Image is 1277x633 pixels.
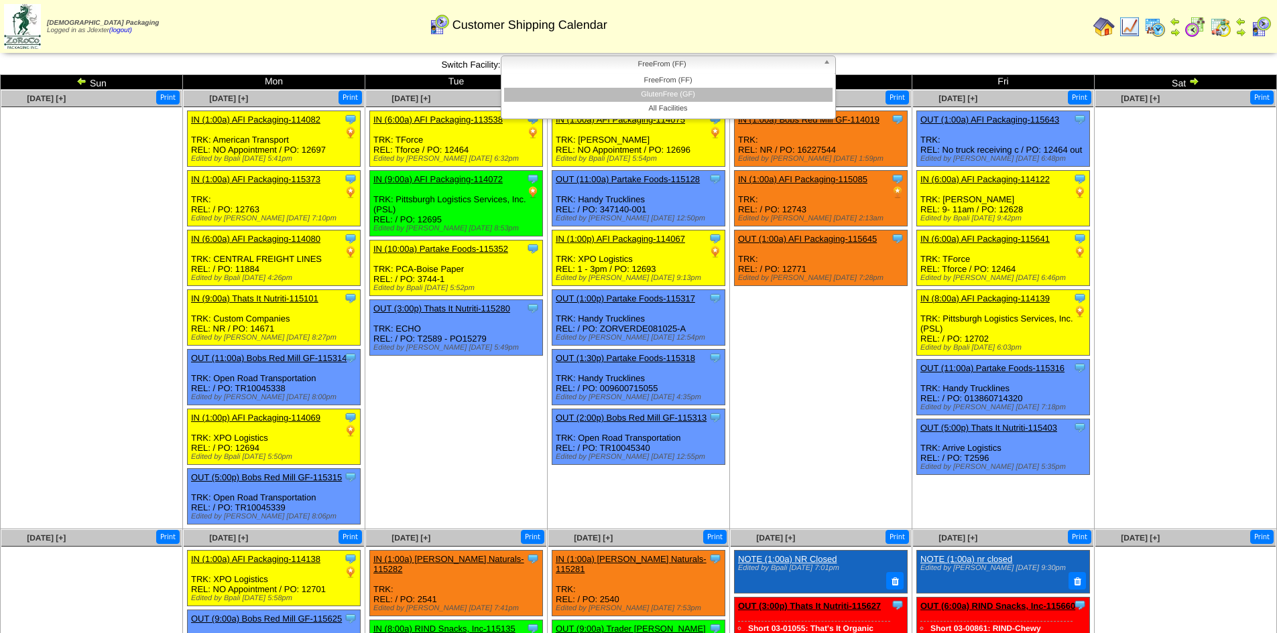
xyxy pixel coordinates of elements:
[920,234,1050,244] a: IN (6:00a) AFI Packaging-115641
[920,115,1059,125] a: OUT (1:00a) AFI Packaging-115643
[391,94,430,103] a: [DATE] [+]
[373,174,503,184] a: IN (9:00a) AFI Packaging-114072
[891,113,904,126] img: Tooltip
[1073,113,1087,126] img: Tooltip
[526,552,540,565] img: Tooltip
[917,111,1090,167] div: TRK: REL: No truck receiving c / PO: 12464 out
[917,290,1090,356] div: TRK: Pittsburgh Logistics Services, Inc. (PSL) REL: / PO: 12702
[1073,232,1087,245] img: Tooltip
[917,171,1090,226] div: TRK: [PERSON_NAME] REL: 9- 11am / PO: 12628
[1073,186,1087,199] img: PO
[886,530,909,544] button: Print
[191,554,320,564] a: IN (1:00a) AFI Packaging-114138
[1210,16,1231,38] img: calendarinout.gif
[556,234,685,244] a: IN (1:00p) AFI Packaging-114067
[370,240,543,296] div: TRK: PCA-Boise Paper REL: / PO: 3744-1
[344,113,357,126] img: Tooltip
[556,334,725,342] div: Edited by [PERSON_NAME] [DATE] 12:54pm
[521,530,544,544] button: Print
[556,214,725,222] div: Edited by [PERSON_NAME] [DATE] 12:50pm
[344,411,357,424] img: Tooltip
[373,284,542,292] div: Edited by Bpali [DATE] 5:52pm
[209,94,248,103] a: [DATE] [+]
[339,90,362,104] button: Print
[344,186,357,199] img: PO
[756,533,795,543] span: [DATE] [+]
[191,453,360,461] div: Edited by Bpali [DATE] 5:50pm
[920,554,1012,564] a: NOTE (1:00a) nr closed
[47,19,159,34] span: Logged in as Jdexter
[1121,94,1160,103] a: [DATE] [+]
[1068,530,1091,544] button: Print
[552,230,725,286] div: TRK: XPO Logistics REL: 1 - 3pm / PO: 12693
[428,14,450,36] img: calendarcustomer.gif
[738,174,867,184] a: IN (1:00a) AFI Packaging-115085
[373,344,542,352] div: Edited by [PERSON_NAME] [DATE] 5:49pm
[526,186,540,199] img: PO
[938,94,977,103] a: [DATE] [+]
[1095,75,1277,90] td: Sat
[1,75,183,90] td: Sun
[373,554,524,574] a: IN (1:00a) [PERSON_NAME] Naturals-115282
[552,350,725,405] div: TRK: Handy Trucklines REL: / PO: 009600715055
[917,419,1090,475] div: TRK: Arrive Logistics REL: / PO: T2596
[1250,16,1272,38] img: calendarcustomer.gif
[738,115,879,125] a: IN (1:00a) Bobs Red Mill GF-114019
[27,533,66,543] span: [DATE] [+]
[1073,172,1087,186] img: Tooltip
[556,115,685,125] a: IN (1:00a) AFI Packaging-114075
[709,411,722,424] img: Tooltip
[370,171,543,236] div: TRK: Pittsburgh Logistics Services, Inc. (PSL) REL: / PO: 12695
[344,565,357,579] img: PO
[1189,76,1199,86] img: arrowright.gif
[191,334,360,342] div: Edited by [PERSON_NAME] [DATE] 8:27pm
[891,186,904,199] img: PO
[552,171,725,226] div: TRK: Handy Trucklines REL: / PO: 347140-001
[191,115,320,125] a: IN (1:00a) AFI Packaging-114082
[738,564,900,572] div: Edited by Bpali [DATE] 7:01pm
[1069,572,1086,589] button: Delete Note
[4,4,41,49] img: zoroco-logo-small.webp
[912,75,1095,90] td: Fri
[709,245,722,259] img: PO
[703,530,727,544] button: Print
[191,155,360,163] div: Edited by Bpali [DATE] 5:41pm
[574,533,613,543] a: [DATE] [+]
[344,245,357,259] img: PO
[1073,598,1087,612] img: Tooltip
[344,172,357,186] img: Tooltip
[156,530,180,544] button: Print
[920,344,1089,352] div: Edited by Bpali [DATE] 6:03pm
[391,533,430,543] a: [DATE] [+]
[370,551,543,616] div: TRK: REL: / PO: 2541
[188,409,361,465] div: TRK: XPO Logistics REL: / PO: 12694
[452,18,607,32] span: Customer Shipping Calendar
[191,393,360,401] div: Edited by [PERSON_NAME] [DATE] 8:00pm
[191,353,347,363] a: OUT (11:00a) Bobs Red Mill GF-115314
[556,353,695,363] a: OUT (1:30p) Partake Foods-115318
[920,564,1083,572] div: Edited by [PERSON_NAME] [DATE] 9:30pm
[735,230,908,286] div: TRK: REL: / PO: 12771
[891,232,904,245] img: Tooltip
[1121,533,1160,543] a: [DATE] [+]
[709,172,722,186] img: Tooltip
[344,126,357,139] img: PO
[709,232,722,245] img: Tooltip
[920,174,1050,184] a: IN (6:00a) AFI Packaging-114122
[191,274,360,282] div: Edited by Bpali [DATE] 4:26pm
[191,472,342,482] a: OUT (5:00p) Bobs Red Mill GF-115315
[938,533,977,543] a: [DATE] [+]
[1170,27,1180,38] img: arrowright.gif
[920,363,1065,373] a: OUT (11:00a) Partake Foods-115316
[344,470,357,484] img: Tooltip
[709,126,722,139] img: PO
[1073,421,1087,434] img: Tooltip
[188,290,361,346] div: TRK: Custom Companies REL: NR / PO: 14671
